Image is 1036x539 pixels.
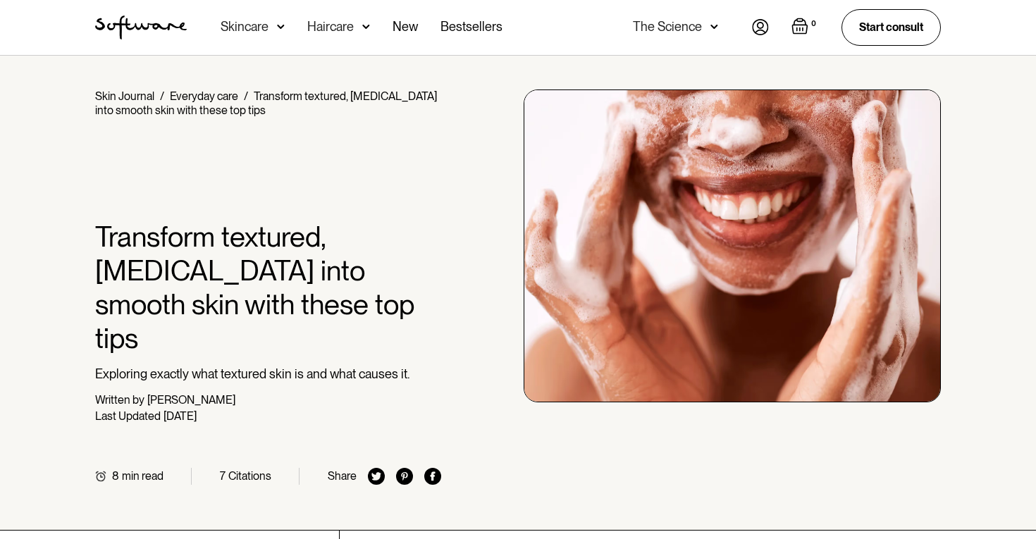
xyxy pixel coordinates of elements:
[791,18,819,37] a: Open empty cart
[396,468,413,485] img: pinterest icon
[368,468,385,485] img: twitter icon
[95,89,437,117] div: Transform textured, [MEDICAL_DATA] into smooth skin with these top tips
[160,89,164,103] div: /
[228,469,271,483] div: Citations
[841,9,941,45] a: Start consult
[164,409,197,423] div: [DATE]
[633,20,702,34] div: The Science
[710,20,718,34] img: arrow down
[221,20,269,34] div: Skincare
[95,366,441,382] p: Exploring exactly what textured skin is and what causes it.
[307,20,354,34] div: Haircare
[424,468,441,485] img: facebook icon
[170,89,238,103] a: Everyday care
[328,469,357,483] div: Share
[808,18,819,30] div: 0
[95,409,161,423] div: Last Updated
[95,16,187,39] img: Software Logo
[362,20,370,34] img: arrow down
[95,393,144,407] div: Written by
[122,469,164,483] div: min read
[112,469,119,483] div: 8
[95,89,154,103] a: Skin Journal
[95,220,441,355] h1: Transform textured, [MEDICAL_DATA] into smooth skin with these top tips
[147,393,235,407] div: [PERSON_NAME]
[244,89,248,103] div: /
[220,469,226,483] div: 7
[277,20,285,34] img: arrow down
[95,16,187,39] a: home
